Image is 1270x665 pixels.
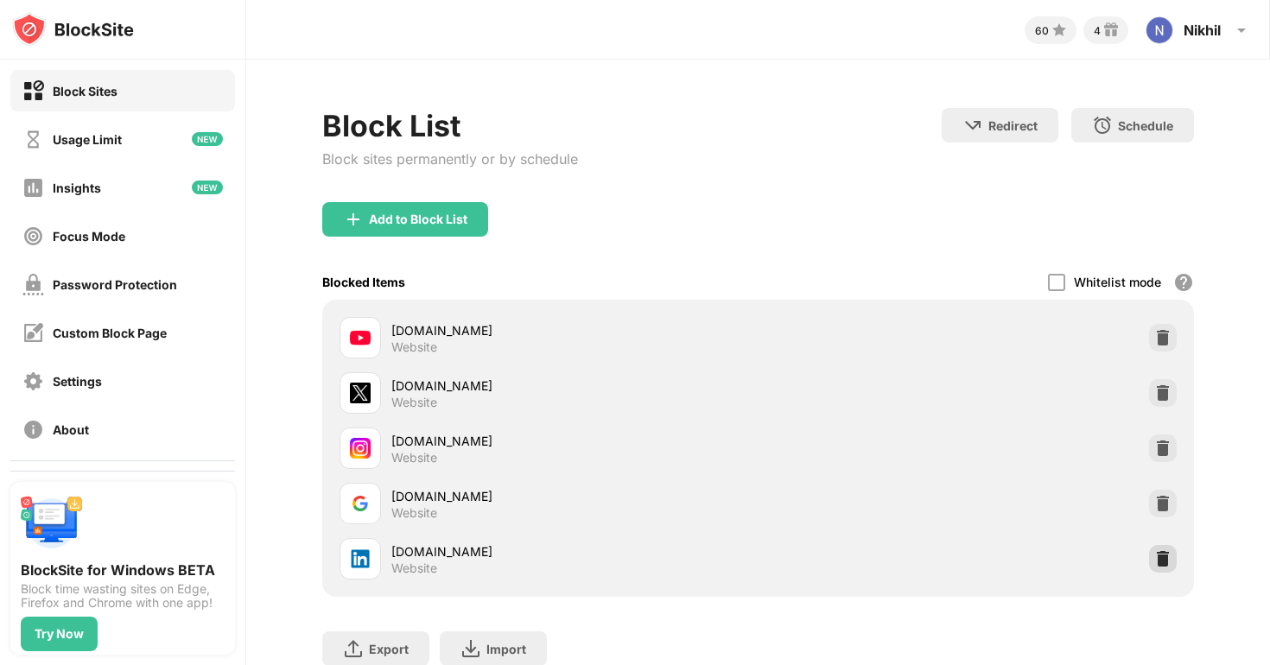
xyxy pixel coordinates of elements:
div: Website [391,339,437,355]
div: [DOMAIN_NAME] [391,432,758,450]
img: new-icon.svg [192,132,223,146]
div: Block sites permanently or by schedule [322,150,578,168]
div: Add to Block List [369,212,467,226]
div: Website [391,395,437,410]
div: About [53,422,89,437]
img: push-desktop.svg [21,492,83,554]
img: points-small.svg [1049,20,1070,41]
img: insights-off.svg [22,177,44,199]
div: Import [486,642,526,656]
div: 4 [1094,24,1101,37]
img: customize-block-page-off.svg [22,322,44,344]
div: Block time wasting sites on Edge, Firefox and Chrome with one app! [21,582,225,610]
div: Usage Limit [53,132,122,147]
img: password-protection-off.svg [22,274,44,295]
div: Nikhil [1184,22,1221,39]
img: favicons [350,548,371,569]
div: Blocked Items [322,275,405,289]
div: [DOMAIN_NAME] [391,487,758,505]
img: new-icon.svg [192,180,223,194]
img: ACg8ocIdhClVUno8T7ckEG2pQ-xhfh_bn5fmRV32nyCSxeAh=s96-c [1146,16,1173,44]
div: Insights [53,180,101,195]
div: 60 [1035,24,1049,37]
img: favicons [350,383,371,403]
div: Export [369,642,409,656]
div: Whitelist mode [1074,275,1161,289]
img: favicons [350,493,371,514]
img: focus-off.svg [22,225,44,247]
img: time-usage-off.svg [22,129,44,150]
div: Settings [53,374,102,389]
div: Password Protection [53,277,177,292]
div: Block Sites [53,84,117,98]
img: logo-blocksite.svg [12,12,134,47]
div: Website [391,450,437,465]
div: Redirect [988,118,1038,133]
img: about-off.svg [22,419,44,440]
div: [DOMAIN_NAME] [391,377,758,395]
div: Website [391,560,437,576]
div: Schedule [1118,118,1173,133]
img: favicons [350,438,371,459]
div: Custom Block Page [53,326,167,340]
div: Website [391,505,437,521]
img: block-on.svg [22,80,44,102]
div: BlockSite for Windows BETA [21,561,225,579]
div: Try Now [35,627,84,641]
div: [DOMAIN_NAME] [391,542,758,560]
div: Block List [322,108,578,143]
img: settings-off.svg [22,370,44,392]
img: reward-small.svg [1101,20,1121,41]
img: favicons [350,327,371,348]
div: Focus Mode [53,229,125,244]
div: [DOMAIN_NAME] [391,321,758,339]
